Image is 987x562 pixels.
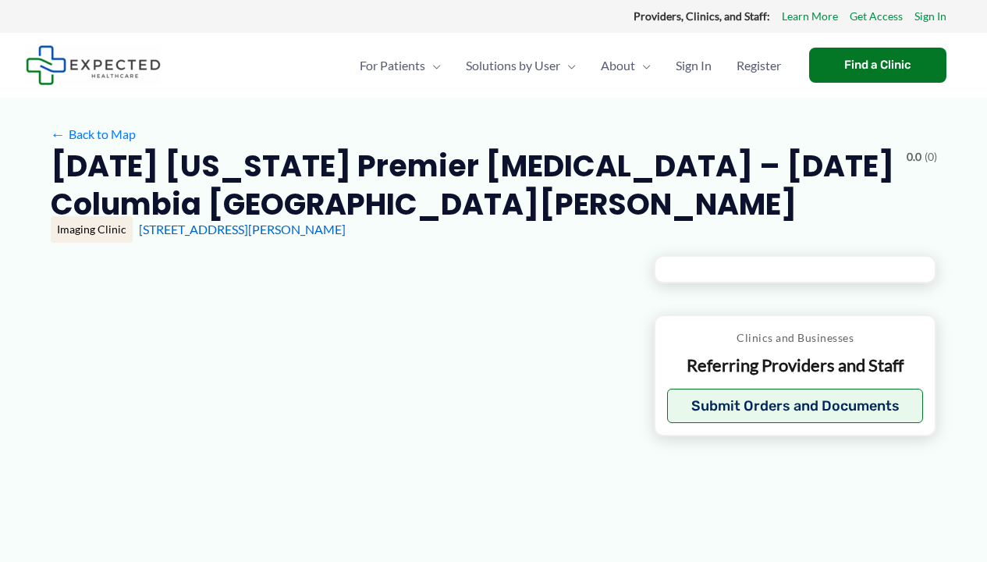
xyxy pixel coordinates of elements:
[347,38,453,93] a: For PatientsMenu Toggle
[914,6,946,27] a: Sign In
[139,222,346,237] a: [STREET_ADDRESS][PERSON_NAME]
[26,45,161,85] img: Expected Healthcare Logo - side, dark font, small
[667,389,924,423] button: Submit Orders and Documents
[667,328,924,348] p: Clinics and Businesses
[347,38,794,93] nav: Primary Site Navigation
[601,38,635,93] span: About
[634,9,770,23] strong: Providers, Clinics, and Staff:
[51,123,136,146] a: ←Back to Map
[907,147,921,167] span: 0.0
[925,147,937,167] span: (0)
[360,38,425,93] span: For Patients
[51,126,66,141] span: ←
[453,38,588,93] a: Solutions by UserMenu Toggle
[425,38,441,93] span: Menu Toggle
[466,38,560,93] span: Solutions by User
[635,38,651,93] span: Menu Toggle
[51,147,894,224] h2: [DATE] [US_STATE] Premier [MEDICAL_DATA] – [DATE] Columbia [GEOGRAPHIC_DATA][PERSON_NAME]
[51,216,133,243] div: Imaging Clinic
[588,38,663,93] a: AboutMenu Toggle
[724,38,794,93] a: Register
[663,38,724,93] a: Sign In
[560,38,576,93] span: Menu Toggle
[809,48,946,83] a: Find a Clinic
[667,354,924,377] p: Referring Providers and Staff
[782,6,838,27] a: Learn More
[676,38,712,93] span: Sign In
[737,38,781,93] span: Register
[850,6,903,27] a: Get Access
